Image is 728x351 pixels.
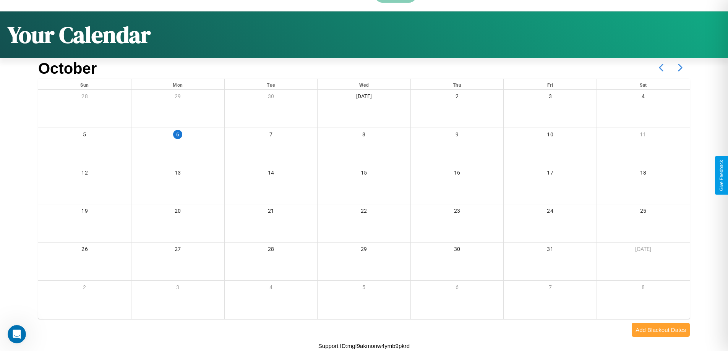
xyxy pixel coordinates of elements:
[38,243,131,258] div: 26
[597,281,690,296] div: 8
[225,79,318,89] div: Tue
[597,166,690,182] div: 18
[504,204,597,220] div: 24
[597,204,690,220] div: 25
[504,166,597,182] div: 17
[225,90,318,105] div: 30
[504,79,597,89] div: Fri
[719,160,724,191] div: Give Feedback
[225,281,318,296] div: 4
[411,128,504,144] div: 9
[225,166,318,182] div: 14
[411,281,504,296] div: 6
[38,60,97,77] h2: October
[318,166,410,182] div: 15
[318,90,410,105] div: [DATE]
[225,204,318,220] div: 21
[411,204,504,220] div: 23
[38,281,131,296] div: 2
[632,323,690,337] button: Add Blackout Dates
[131,90,224,105] div: 29
[225,128,318,144] div: 7
[8,325,26,343] iframe: Intercom live chat
[38,128,131,144] div: 5
[318,79,410,89] div: Wed
[173,130,182,139] div: 6
[131,79,224,89] div: Mon
[38,204,131,220] div: 19
[504,281,597,296] div: 7
[597,79,690,89] div: Sat
[38,90,131,105] div: 28
[131,243,224,258] div: 27
[318,243,410,258] div: 29
[318,128,410,144] div: 8
[131,204,224,220] div: 20
[318,204,410,220] div: 22
[38,166,131,182] div: 12
[411,90,504,105] div: 2
[38,79,131,89] div: Sun
[597,90,690,105] div: 4
[411,166,504,182] div: 16
[411,79,504,89] div: Thu
[504,243,597,258] div: 31
[318,281,410,296] div: 5
[597,128,690,144] div: 11
[131,281,224,296] div: 3
[318,341,410,351] p: Support ID: mgf9akmonw4ymb9pkrd
[411,243,504,258] div: 30
[597,243,690,258] div: [DATE]
[225,243,318,258] div: 28
[504,128,597,144] div: 10
[131,166,224,182] div: 13
[504,90,597,105] div: 3
[8,19,151,50] h1: Your Calendar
